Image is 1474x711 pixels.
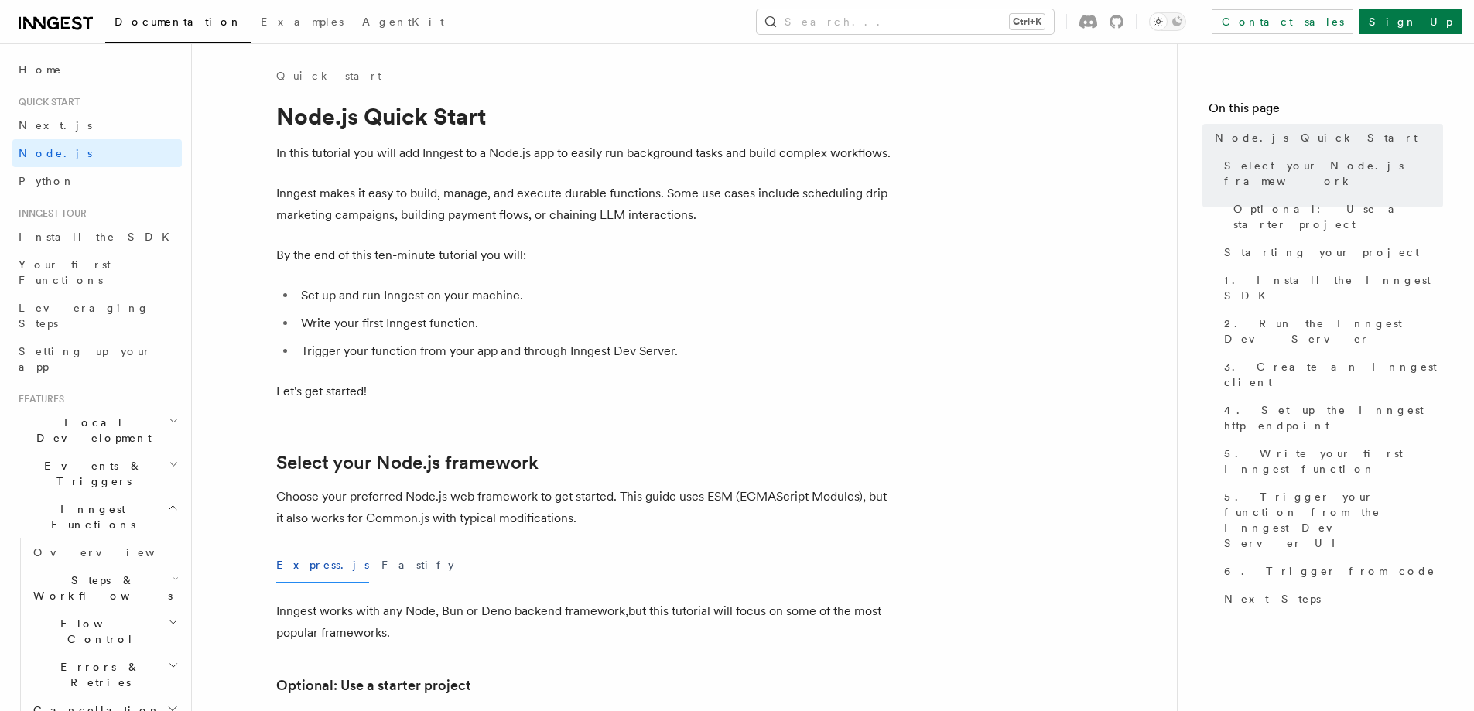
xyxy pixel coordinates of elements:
span: Documentation [115,15,242,28]
li: Trigger your function from your app and through Inngest Dev Server. [296,340,895,362]
span: 1. Install the Inngest SDK [1224,272,1443,303]
a: Node.js [12,139,182,167]
span: Inngest Functions [12,501,167,532]
span: 5. Trigger your function from the Inngest Dev Server UI [1224,489,1443,551]
span: Steps & Workflows [27,573,173,603]
span: Leveraging Steps [19,302,149,330]
span: Events & Triggers [12,458,169,489]
a: Optional: Use a starter project [1227,195,1443,238]
span: Install the SDK [19,231,179,243]
span: Your first Functions [19,258,111,286]
span: 6. Trigger from code [1224,563,1435,579]
span: Flow Control [27,616,168,647]
a: Leveraging Steps [12,294,182,337]
span: Node.js Quick Start [1215,130,1418,145]
span: 4. Set up the Inngest http endpoint [1224,402,1443,433]
span: Python [19,175,75,187]
a: Install the SDK [12,223,182,251]
a: Optional: Use a starter project [276,675,471,696]
span: Home [19,62,62,77]
a: Contact sales [1212,9,1353,34]
a: 6. Trigger from code [1218,557,1443,585]
span: Errors & Retries [27,659,168,690]
span: 2. Run the Inngest Dev Server [1224,316,1443,347]
a: Python [12,167,182,195]
a: AgentKit [353,5,453,42]
span: Select your Node.js framework [1224,158,1443,189]
button: Flow Control [27,610,182,653]
a: Select your Node.js framework [276,452,539,473]
span: Node.js [19,147,92,159]
a: 3. Create an Inngest client [1218,353,1443,396]
button: Express.js [276,548,369,583]
kbd: Ctrl+K [1010,14,1045,29]
span: Next.js [19,119,92,132]
a: 1. Install the Inngest SDK [1218,266,1443,309]
span: Quick start [12,96,80,108]
p: Let's get started! [276,381,895,402]
p: Inngest makes it easy to build, manage, and execute durable functions. Some use cases include sch... [276,183,895,226]
a: Select your Node.js framework [1218,152,1443,195]
span: Local Development [12,415,169,446]
a: Next Steps [1218,585,1443,613]
li: Set up and run Inngest on your machine. [296,285,895,306]
span: Features [12,393,64,405]
a: Setting up your app [12,337,182,381]
a: Home [12,56,182,84]
a: Node.js Quick Start [1209,124,1443,152]
h4: On this page [1209,99,1443,124]
button: Events & Triggers [12,452,182,495]
a: Overview [27,538,182,566]
p: In this tutorial you will add Inngest to a Node.js app to easily run background tasks and build c... [276,142,895,164]
a: 5. Trigger your function from the Inngest Dev Server UI [1218,483,1443,557]
span: Next Steps [1224,591,1321,607]
a: Next.js [12,111,182,139]
a: Starting your project [1218,238,1443,266]
span: Inngest tour [12,207,87,220]
button: Steps & Workflows [27,566,182,610]
button: Inngest Functions [12,495,182,538]
a: Your first Functions [12,251,182,294]
li: Write your first Inngest function. [296,313,895,334]
button: Fastify [381,548,454,583]
p: Inngest works with any Node, Bun or Deno backend framework,but this tutorial will focus on some o... [276,600,895,644]
h1: Node.js Quick Start [276,102,895,130]
span: AgentKit [362,15,444,28]
button: Search...Ctrl+K [757,9,1054,34]
a: 4. Set up the Inngest http endpoint [1218,396,1443,439]
span: Starting your project [1224,244,1419,260]
p: By the end of this ten-minute tutorial you will: [276,244,895,266]
p: Choose your preferred Node.js web framework to get started. This guide uses ESM (ECMAScript Modul... [276,486,895,529]
a: Examples [251,5,353,42]
span: 3. Create an Inngest client [1224,359,1443,390]
span: Optional: Use a starter project [1233,201,1443,232]
button: Toggle dark mode [1149,12,1186,31]
button: Local Development [12,408,182,452]
a: Sign Up [1359,9,1462,34]
span: Setting up your app [19,345,152,373]
a: 2. Run the Inngest Dev Server [1218,309,1443,353]
span: Overview [33,546,193,559]
span: 5. Write your first Inngest function [1224,446,1443,477]
a: 5. Write your first Inngest function [1218,439,1443,483]
button: Errors & Retries [27,653,182,696]
span: Examples [261,15,344,28]
a: Quick start [276,68,381,84]
a: Documentation [105,5,251,43]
